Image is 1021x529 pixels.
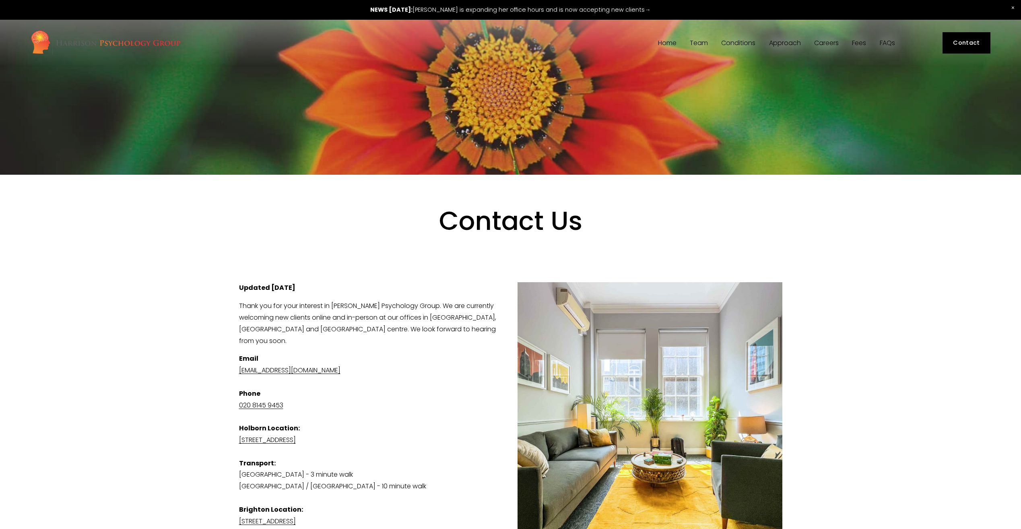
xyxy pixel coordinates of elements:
[239,505,303,514] strong: Brighton Location:
[239,401,283,410] a: 020 8145 9453
[239,300,782,347] p: Thank you for your interest in [PERSON_NAME] Psychology Group. We are currently welcoming new cli...
[814,39,839,47] a: Careers
[721,39,755,47] a: folder dropdown
[239,517,296,526] a: [STREET_ADDRESS]
[658,39,677,47] a: Home
[239,424,300,433] strong: Holborn Location:
[239,389,260,398] strong: Phone
[690,39,708,47] a: folder dropdown
[239,353,782,527] p: [GEOGRAPHIC_DATA] - 3 minute walk [GEOGRAPHIC_DATA] / [GEOGRAPHIC_DATA] - 10 minute walk
[769,39,801,47] a: folder dropdown
[852,39,866,47] a: Fees
[943,32,990,54] a: Contact
[239,283,295,292] strong: Updated [DATE]
[239,459,276,468] strong: Transport:
[690,40,708,46] span: Team
[769,40,801,46] span: Approach
[880,39,895,47] a: FAQs
[288,205,733,269] h1: Contact Us
[239,354,258,363] strong: Email
[239,435,296,444] a: [STREET_ADDRESS]
[31,30,181,56] img: Harrison Psychology Group
[239,366,340,375] a: [EMAIL_ADDRESS][DOMAIN_NAME]
[721,40,755,46] span: Conditions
